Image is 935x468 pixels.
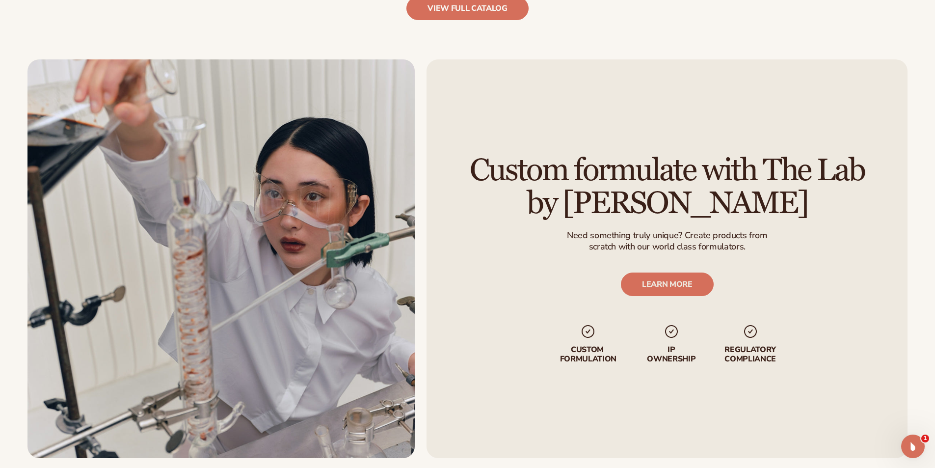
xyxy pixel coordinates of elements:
[901,435,925,458] iframe: Intercom live chat
[742,324,758,339] img: checkmark_svg
[580,324,596,339] img: checkmark_svg
[620,273,713,296] a: LEARN MORE
[567,230,767,241] p: Need something truly unique? Create products from
[27,59,415,459] img: Female scientist in chemistry lab.
[646,345,696,364] p: IP Ownership
[557,345,618,364] p: Custom formulation
[454,154,881,220] h2: Custom formulate with The Lab by [PERSON_NAME]
[921,435,929,442] span: 1
[723,345,776,364] p: regulatory compliance
[567,241,767,252] p: scratch with our world class formulators.
[663,324,679,339] img: checkmark_svg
